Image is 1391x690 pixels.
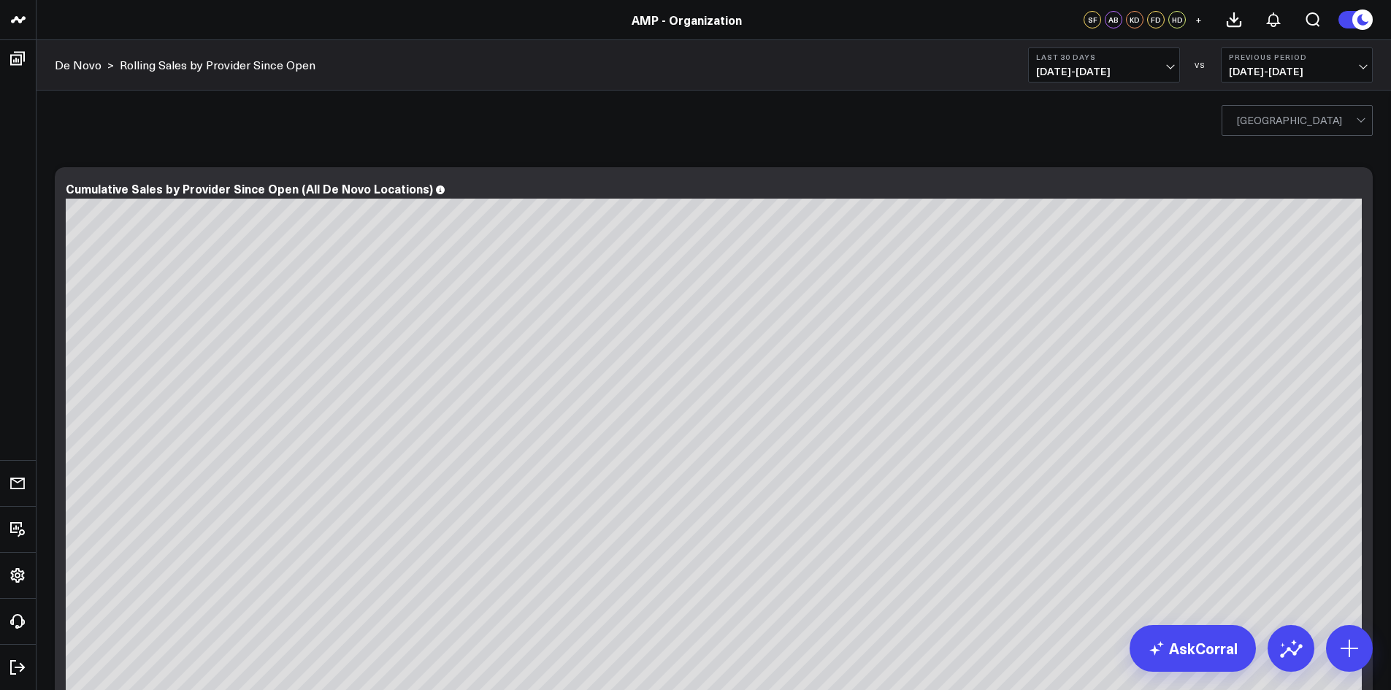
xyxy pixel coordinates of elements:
span: [DATE] - [DATE] [1229,66,1365,77]
span: [DATE] - [DATE] [1036,66,1172,77]
div: HD [1168,11,1186,28]
a: Rolling Sales by Provider Since Open [120,57,315,73]
a: AskCorral [1130,625,1256,672]
a: AMP - Organization [632,12,742,28]
div: > [55,57,114,73]
b: Last 30 Days [1036,53,1172,61]
div: Cumulative Sales by Provider Since Open (All De Novo Locations) [66,180,433,196]
b: Previous Period [1229,53,1365,61]
div: AB [1105,11,1122,28]
button: + [1189,11,1207,28]
div: VS [1187,61,1214,69]
span: + [1195,15,1202,25]
button: Previous Period[DATE]-[DATE] [1221,47,1373,83]
a: De Novo [55,57,101,73]
div: SF [1084,11,1101,28]
button: Last 30 Days[DATE]-[DATE] [1028,47,1180,83]
div: FD [1147,11,1165,28]
div: KD [1126,11,1143,28]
